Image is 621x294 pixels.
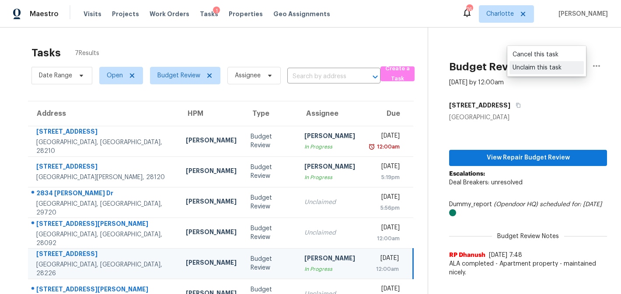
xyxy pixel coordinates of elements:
th: Due [362,101,413,126]
div: 5:56pm [369,204,400,212]
i: (Opendoor HQ) [494,201,538,208]
div: [PERSON_NAME] [186,228,237,239]
span: RP Dhanush [449,251,485,259]
div: [PERSON_NAME] [186,258,237,269]
span: Visits [84,10,101,18]
span: Charlotte [486,10,514,18]
div: 1 [213,7,220,15]
div: [DATE] [369,193,400,204]
div: Dummy_report [449,200,607,218]
div: Unclaim this task [513,63,581,72]
span: Work Orders [150,10,189,18]
i: scheduled for: [DATE] [540,201,602,208]
div: [DATE] [369,254,399,265]
span: Properties [229,10,263,18]
span: View Repair Budget Review [456,152,600,163]
div: [STREET_ADDRESS] [36,127,172,138]
span: Assignee [235,71,261,80]
div: Budget Review [251,194,290,211]
span: 7 Results [75,49,99,58]
th: Type [244,101,297,126]
div: [STREET_ADDRESS][PERSON_NAME] [36,219,172,230]
span: Maestro [30,10,59,18]
span: [DATE] 7:48 [489,252,522,258]
div: [PERSON_NAME] [304,162,355,173]
div: 12:00am [375,142,400,151]
div: [DATE] [369,162,400,173]
span: Projects [112,10,139,18]
div: [GEOGRAPHIC_DATA], [GEOGRAPHIC_DATA], 29720 [36,200,172,217]
div: In Progress [304,142,355,151]
span: Date Range [39,71,72,80]
div: [PERSON_NAME] [304,131,355,142]
span: Tasks [200,11,218,17]
div: Budget Review [251,224,290,242]
div: [GEOGRAPHIC_DATA][PERSON_NAME], 28120 [36,173,172,182]
h2: Budget Review [449,62,526,71]
div: In Progress [304,265,355,273]
img: Overdue Alarm Icon [368,142,375,151]
button: View Repair Budget Review [449,150,607,166]
span: Deal Breakers: unresolved [449,180,523,186]
div: [PERSON_NAME] [304,254,355,265]
span: ALA completed - Apartment property - maintained nicely. [449,259,607,277]
button: Copy Address [510,97,522,113]
th: Assignee [297,101,362,126]
div: Budget Review [251,255,290,272]
div: [DATE] [369,223,400,234]
div: In Progress [304,173,355,182]
div: [GEOGRAPHIC_DATA], [GEOGRAPHIC_DATA], 28226 [36,260,172,278]
div: 12:00am [369,234,400,243]
div: [STREET_ADDRESS] [36,162,172,173]
button: Create a Task [380,66,415,81]
span: Geo Assignments [273,10,330,18]
div: 76 [466,5,472,14]
div: [DATE] by 12:00am [449,78,504,87]
h5: [STREET_ADDRESS] [449,101,510,110]
div: Unclaimed [304,198,355,207]
div: [STREET_ADDRESS] [36,249,172,260]
button: Open [369,71,381,83]
div: Budget Review [251,163,290,180]
div: Cancel this task [513,50,581,59]
th: HPM [179,101,244,126]
span: [PERSON_NAME] [555,10,608,18]
div: 12:00am [369,265,399,273]
div: Unclaimed [304,228,355,237]
span: Budget Review Notes [492,232,564,241]
span: Open [107,71,123,80]
span: Budget Review [157,71,200,80]
span: Create a Task [385,64,410,84]
div: [GEOGRAPHIC_DATA], [GEOGRAPHIC_DATA], 28210 [36,138,172,156]
input: Search by address [287,70,356,83]
div: 5:19pm [369,173,400,182]
div: [DATE] [369,131,400,142]
div: [GEOGRAPHIC_DATA], [GEOGRAPHIC_DATA], 28092 [36,230,172,248]
div: 2834 [PERSON_NAME] Dr [36,189,172,200]
div: [GEOGRAPHIC_DATA] [449,113,607,122]
div: [PERSON_NAME] [186,166,237,177]
b: Escalations: [449,171,485,177]
h2: Tasks [31,48,61,57]
div: [PERSON_NAME] [186,197,237,208]
div: [PERSON_NAME] [186,136,237,147]
th: Address [28,101,179,126]
div: Budget Review [251,132,290,150]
